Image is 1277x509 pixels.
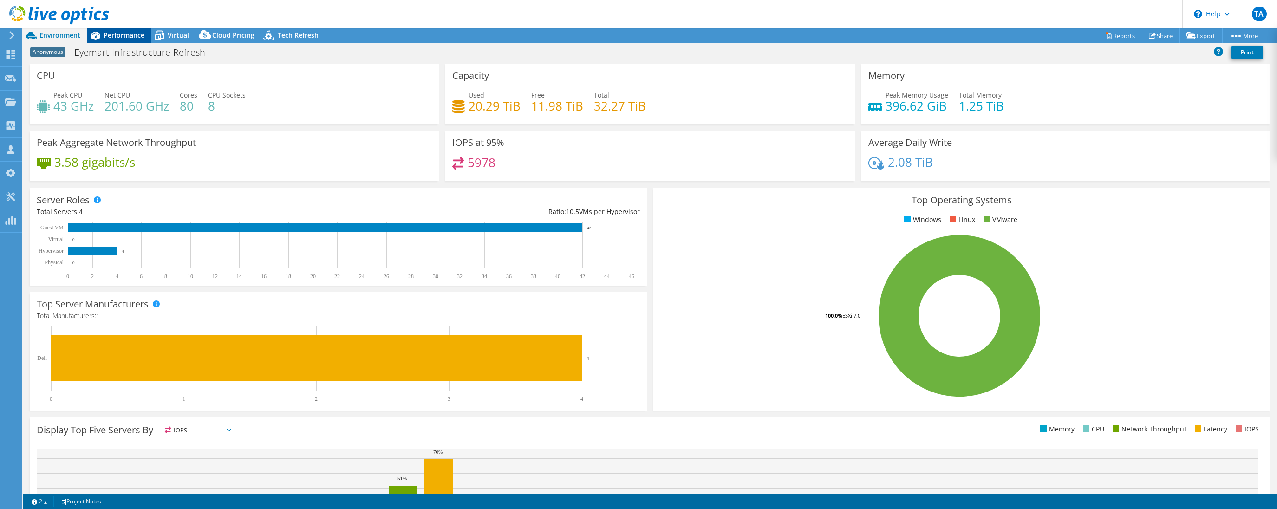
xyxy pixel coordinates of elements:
[959,91,1002,99] span: Total Memory
[531,101,583,111] h4: 11.98 TiB
[37,137,196,148] h3: Peak Aggregate Network Throughput
[604,273,610,280] text: 44
[868,71,905,81] h3: Memory
[384,273,389,280] text: 26
[981,215,1017,225] li: VMware
[212,273,218,280] text: 12
[334,273,340,280] text: 22
[30,47,65,57] span: Anonymous
[180,91,197,99] span: Cores
[278,31,319,39] span: Tech Refresh
[452,137,504,148] h3: IOPS at 95%
[397,476,407,481] text: 51%
[1179,28,1223,43] a: Export
[116,273,118,280] text: 4
[79,207,83,216] span: 4
[45,259,64,266] text: Physical
[1233,424,1259,434] li: IOPS
[104,101,169,111] h4: 201.60 GHz
[72,261,75,265] text: 0
[104,31,144,39] span: Performance
[959,101,1004,111] h4: 1.25 TiB
[37,311,640,321] h4: Total Manufacturers:
[1110,424,1186,434] li: Network Throughput
[66,273,69,280] text: 0
[37,71,55,81] h3: CPU
[566,207,579,216] span: 10.5
[506,273,512,280] text: 36
[208,91,246,99] span: CPU Sockets
[162,424,235,436] span: IOPS
[408,273,414,280] text: 28
[50,396,52,402] text: 0
[39,248,64,254] text: Hypervisor
[53,91,82,99] span: Peak CPU
[531,273,536,280] text: 38
[1194,10,1202,18] svg: \n
[886,91,948,99] span: Peak Memory Usage
[140,273,143,280] text: 6
[457,273,463,280] text: 32
[122,249,124,254] text: 4
[468,157,495,168] h4: 5978
[25,496,54,507] a: 2
[54,157,135,167] h4: 3.58 gigabits/s
[359,273,365,280] text: 24
[310,273,316,280] text: 20
[587,226,591,230] text: 42
[96,311,100,320] span: 1
[825,312,842,319] tspan: 100.0%
[315,396,318,402] text: 2
[104,91,130,99] span: Net CPU
[469,91,484,99] span: Used
[236,273,242,280] text: 14
[48,236,64,242] text: Virtual
[452,71,489,81] h3: Capacity
[888,157,933,167] h4: 2.08 TiB
[448,396,450,402] text: 3
[842,312,860,319] tspan: ESXi 7.0
[39,31,80,39] span: Environment
[208,101,246,111] h4: 8
[212,31,254,39] span: Cloud Pricing
[580,396,583,402] text: 4
[868,137,952,148] h3: Average Daily Write
[482,273,487,280] text: 34
[91,273,94,280] text: 2
[1081,424,1104,434] li: CPU
[40,224,64,231] text: Guest VM
[37,207,338,217] div: Total Servers:
[469,101,521,111] h4: 20.29 TiB
[531,91,545,99] span: Free
[1098,28,1142,43] a: Reports
[1252,7,1267,21] span: TA
[188,273,193,280] text: 10
[37,355,47,361] text: Dell
[594,101,646,111] h4: 32.27 TiB
[53,496,108,507] a: Project Notes
[555,273,560,280] text: 40
[182,396,185,402] text: 1
[947,215,975,225] li: Linux
[1142,28,1180,43] a: Share
[580,273,585,280] text: 42
[660,195,1264,205] h3: Top Operating Systems
[338,207,639,217] div: Ratio: VMs per Hypervisor
[37,195,90,205] h3: Server Roles
[168,31,189,39] span: Virtual
[1231,46,1263,59] a: Print
[37,299,149,309] h3: Top Server Manufacturers
[433,273,438,280] text: 30
[1038,424,1075,434] li: Memory
[629,273,634,280] text: 46
[286,273,291,280] text: 18
[53,101,94,111] h4: 43 GHz
[902,215,941,225] li: Windows
[180,101,197,111] h4: 80
[1192,424,1227,434] li: Latency
[586,355,589,361] text: 4
[1222,28,1265,43] a: More
[164,273,167,280] text: 8
[72,237,75,242] text: 0
[433,449,443,455] text: 70%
